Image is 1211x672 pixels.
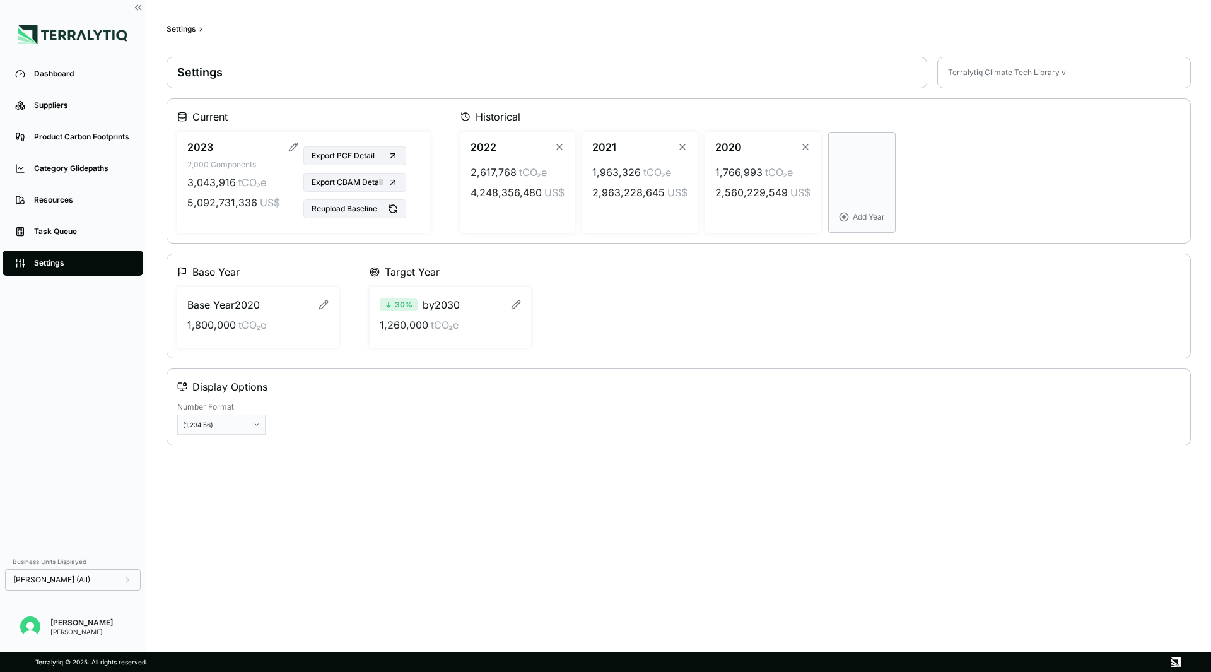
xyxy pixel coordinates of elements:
button: Reupload Baseline [303,199,406,218]
span: Display Options [192,379,267,394]
span: tCO₂e [238,175,266,190]
span: tCO₂e [431,317,459,333]
span: 30 % [395,300,412,310]
span: › [199,24,202,34]
span: US$ [260,195,280,210]
div: 2,000 Components [187,160,298,170]
img: Siya Sindhani [20,616,40,637]
span: 3,043,916 [187,175,236,190]
div: Settings [34,258,131,268]
span: 2,617,768 [471,165,517,180]
span: 2,560,229,549 [715,185,788,200]
label: Number Format [177,402,266,412]
span: Historical [476,109,520,124]
span: Export PCF Detail [312,151,375,161]
span: [PERSON_NAME] (All) [13,575,90,585]
h1: Settings [177,65,916,80]
span: 1,800,000 [187,317,236,333]
div: Business Units Displayed [5,554,141,569]
span: Target Year [385,264,440,280]
span: Base Year 2020 [187,297,260,312]
span: tCO₂e [238,317,266,333]
span: 1,260,000 [380,317,428,333]
button: Add Year [828,132,896,233]
span: tCO₂e [765,165,793,180]
span: by 2030 [423,297,460,312]
div: Terralytiq Climate Tech Library v [948,68,1066,78]
span: 2,963,228,645 [592,185,665,200]
button: Export PCF Detail [303,146,406,165]
div: Category Glidepaths [34,163,131,174]
span: 5,092,731,336 [187,195,257,210]
span: US$ [667,185,687,200]
div: Settings [167,24,196,34]
span: 2023 [187,139,213,155]
span: 2020 [715,139,742,155]
div: Dashboard [34,69,131,79]
div: Task Queue [34,227,131,237]
div: [PERSON_NAME] [50,618,113,628]
span: 1,963,326 [592,165,641,180]
div: [PERSON_NAME] [50,628,113,635]
button: (1,234.56) [177,415,266,435]
span: Add Year [853,212,885,222]
span: US$ [544,185,565,200]
span: Export CBAM Detail [312,177,383,187]
button: Export CBAM Detail [303,173,406,192]
span: 1,766,993 [715,165,763,180]
span: Current [192,109,228,124]
span: tCO₂e [519,165,547,180]
div: Product Carbon Footprints [34,132,131,142]
div: Resources [34,195,131,205]
img: Logo [18,25,127,44]
span: 2022 [471,139,496,155]
span: Base Year [192,264,240,280]
div: Suppliers [34,100,131,110]
span: US$ [790,185,810,200]
span: 2021 [592,139,616,155]
button: Open user button [15,611,45,642]
span: tCO₂e [643,165,671,180]
span: 4,248,356,480 [471,185,542,200]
